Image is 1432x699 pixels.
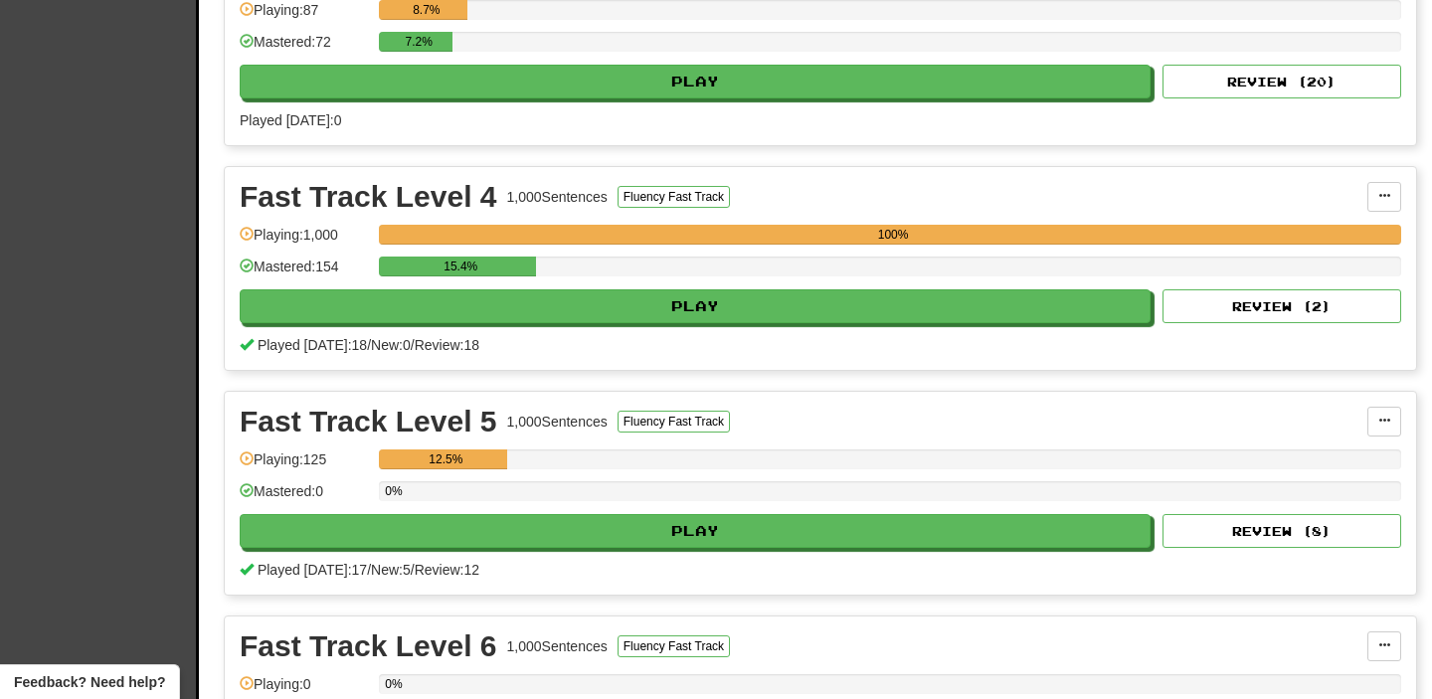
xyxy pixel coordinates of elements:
button: Fluency Fast Track [618,411,730,433]
div: 15.4% [385,257,536,276]
span: Played [DATE]: 0 [240,112,341,128]
div: Playing: 1,000 [240,225,369,258]
span: New: 5 [371,562,411,578]
span: New: 0 [371,337,411,353]
div: Mastered: 72 [240,32,369,65]
span: Open feedback widget [14,672,165,692]
button: Review (2) [1163,289,1401,323]
span: / [411,337,415,353]
div: Fast Track Level 4 [240,182,497,212]
button: Fluency Fast Track [618,635,730,657]
div: 1,000 Sentences [507,412,608,432]
button: Review (20) [1163,65,1401,98]
div: Playing: 125 [240,449,369,482]
span: Review: 18 [415,337,479,353]
div: 1,000 Sentences [507,187,608,207]
button: Review (8) [1163,514,1401,548]
div: Fast Track Level 5 [240,407,497,437]
span: Played [DATE]: 18 [258,337,367,353]
button: Play [240,514,1151,548]
span: / [367,562,371,578]
div: Mastered: 0 [240,481,369,514]
div: 12.5% [385,449,506,469]
div: 100% [385,225,1401,245]
span: / [367,337,371,353]
span: / [411,562,415,578]
button: Play [240,65,1151,98]
div: 1,000 Sentences [507,636,608,656]
button: Play [240,289,1151,323]
div: Mastered: 154 [240,257,369,289]
span: Review: 12 [415,562,479,578]
button: Fluency Fast Track [618,186,730,208]
span: Played [DATE]: 17 [258,562,367,578]
div: 7.2% [385,32,452,52]
div: Fast Track Level 6 [240,631,497,661]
